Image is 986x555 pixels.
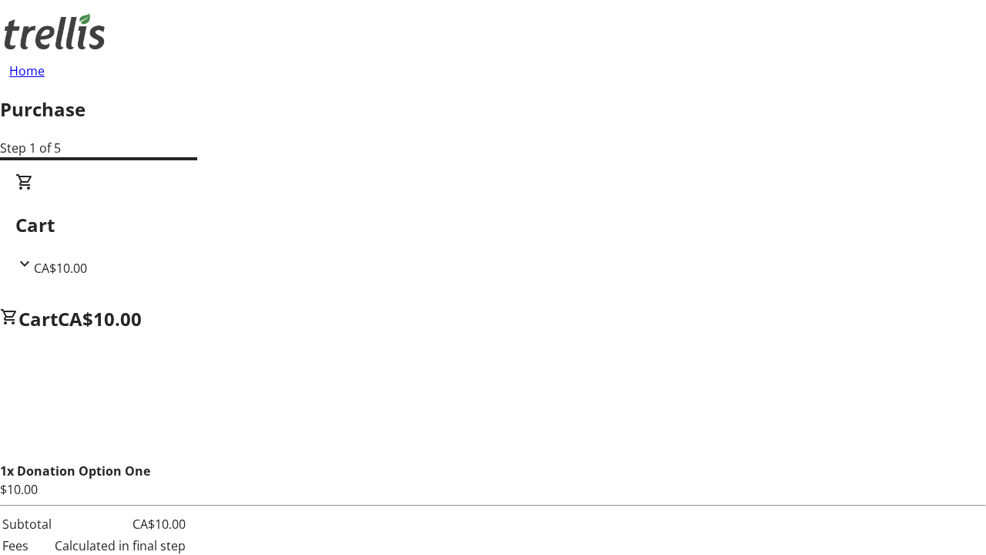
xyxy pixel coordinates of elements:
[2,514,52,534] td: Subtotal
[18,306,58,331] span: Cart
[34,260,87,277] span: CA$10.00
[15,173,971,277] div: CartCA$10.00
[58,306,142,331] span: CA$10.00
[15,211,971,239] h2: Cart
[54,514,186,534] td: CA$10.00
